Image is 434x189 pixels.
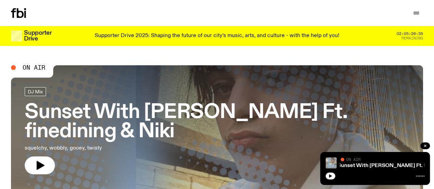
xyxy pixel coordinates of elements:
[25,87,46,96] a: DJ Mix
[23,64,45,71] span: On Air
[25,103,409,141] h3: Sunset With [PERSON_NAME] Ft. finedining & Niki
[28,89,43,94] span: DJ Mix
[25,87,409,174] a: Sunset With [PERSON_NAME] Ft. finedining & Nikisquelchy, wobbly, gooey, twisty
[346,157,361,162] span: On Air
[24,30,51,42] h3: Supporter Drive
[25,144,200,152] p: squelchy, wobbly, gooey, twisty
[397,32,423,36] span: 02:05:26:35
[95,33,339,39] p: Supporter Drive 2025: Shaping the future of our city’s music, arts, and culture - with the help o...
[401,36,423,40] span: Remaining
